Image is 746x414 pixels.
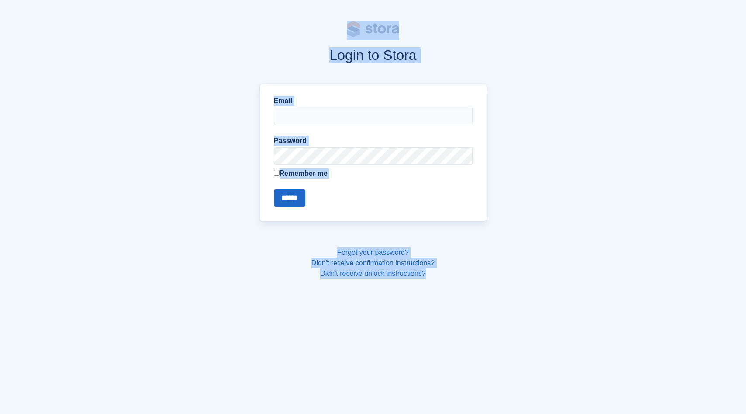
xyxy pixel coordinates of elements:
[274,168,473,179] label: Remember me
[274,96,473,106] label: Email
[274,170,280,176] input: Remember me
[347,21,399,37] img: stora-logo-53a41332b3708ae10de48c4981b4e9114cc0af31d8433b30ea865607fb682f29.svg
[311,259,435,267] a: Didn't receive confirmation instructions?
[320,270,425,277] a: Didn't receive unlock instructions?
[337,249,409,256] a: Forgot your password?
[274,136,473,146] label: Password
[93,47,653,63] h1: Login to Stora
